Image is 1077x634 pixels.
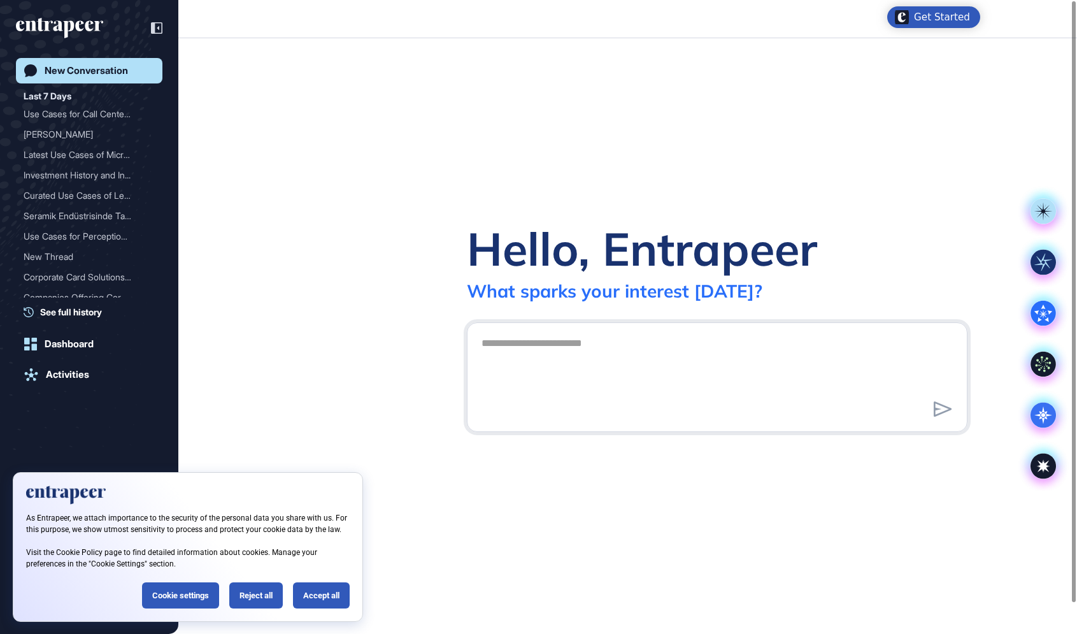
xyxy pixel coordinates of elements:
[467,280,762,302] div: What sparks your interest [DATE]?
[24,287,155,308] div: Companies Offering Corporate Cards for E-Commerce Players
[24,267,155,287] div: Corporate Card Solutions for E-Commerce Players in Banking and Finance
[467,220,817,277] div: Hello, Entrapeer
[24,247,155,267] div: New Thread
[24,145,145,165] div: Latest Use Cases of Micro...
[24,226,155,247] div: Use Cases for Perception-Based Navigation Systems Utilizing Onboard Sensors and V2X Communication
[24,247,145,267] div: New Thread
[16,362,162,387] a: Activities
[24,104,145,124] div: Use Cases for Call Center...
[40,305,102,319] span: See full history
[24,206,145,226] div: Seramik Endüstrisinde Tal...
[24,124,155,145] div: Curie
[24,104,155,124] div: Use Cases for Call Center Operations Outsourcing Partners and Customer Service Strategy of AT&T
[24,267,145,287] div: Corporate Card Solutions ...
[16,331,162,357] a: Dashboard
[895,10,909,24] img: launcher-image-alternative-text
[887,6,980,28] div: Open Get Started checklist
[24,305,162,319] a: See full history
[24,287,145,308] div: Companies Offering Corpor...
[914,11,970,24] div: Get Started
[24,185,155,206] div: Curated Use Cases of Legal Tech Service Providers in Turkey
[45,338,94,350] div: Dashboard
[24,165,145,185] div: Investment History and In...
[24,165,155,185] div: Investment History and Investor Information for Wemolo GmbH
[46,369,89,380] div: Activities
[24,89,71,104] div: Last 7 Days
[24,145,155,165] div: Latest Use Cases of Microservices Architecture in Fintech Companies
[24,206,155,226] div: Seramik Endüstrisinde Talep Tahminleme Problemini Çözmek İçin Use Case Örnekleri
[16,18,103,38] div: entrapeer-logo
[45,65,128,76] div: New Conversation
[24,124,145,145] div: [PERSON_NAME]
[24,226,145,247] div: Use Cases for Perception-...
[16,58,162,83] a: New Conversation
[24,185,145,206] div: Curated Use Cases of Lega...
